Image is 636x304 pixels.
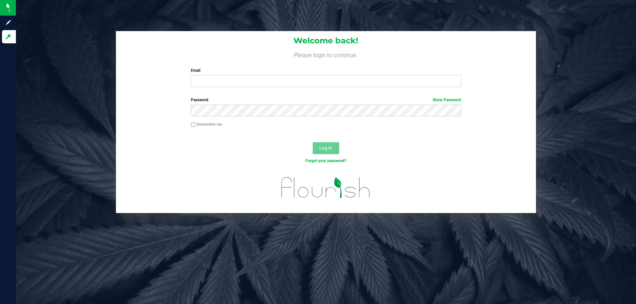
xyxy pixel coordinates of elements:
[191,122,195,127] input: Remember me
[191,98,208,102] span: Password
[191,121,222,127] label: Remember me
[305,158,346,163] a: Forgot your password?
[5,33,12,40] inline-svg: Log in
[116,50,536,58] h4: Please login to continue.
[116,36,536,45] h1: Welcome back!
[273,171,378,204] img: flourish_logo.svg
[433,98,461,102] a: Show Password
[191,67,461,73] label: Email
[319,145,332,151] span: Log In
[313,142,339,154] button: Log In
[5,19,12,26] inline-svg: Sign up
